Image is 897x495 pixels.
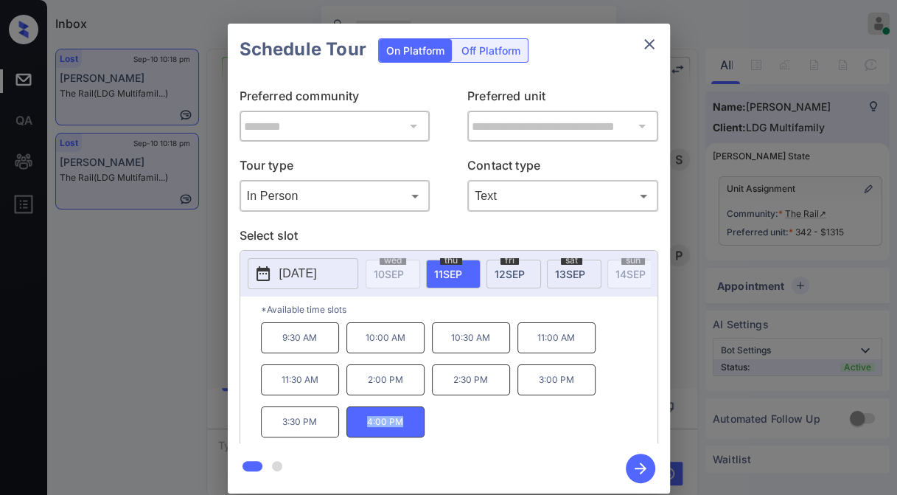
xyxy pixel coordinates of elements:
span: fri [500,256,519,265]
p: [DATE] [279,265,317,283]
span: 11 SEP [434,268,462,280]
button: close [635,30,664,59]
p: 11:00 AM [517,322,596,353]
div: date-select [486,260,541,288]
p: 3:00 PM [517,364,596,395]
p: Preferred community [240,87,430,111]
p: Select slot [240,226,658,250]
p: 10:00 AM [346,322,425,353]
p: Tour type [240,156,430,180]
p: 11:30 AM [261,364,339,395]
p: 9:30 AM [261,322,339,353]
p: 10:30 AM [432,322,510,353]
h2: Schedule Tour [228,24,378,75]
div: On Platform [379,39,452,62]
div: Off Platform [454,39,528,62]
p: 3:30 PM [261,406,339,437]
p: Contact type [467,156,658,180]
div: In Person [243,184,427,208]
p: *Available time slots [261,297,657,322]
button: [DATE] [248,258,358,289]
div: date-select [547,260,601,288]
span: thu [440,256,462,265]
p: Preferred unit [467,87,658,111]
div: date-select [426,260,481,288]
span: sat [561,256,582,265]
p: 4:00 PM [346,406,425,437]
div: Text [471,184,655,208]
button: btn-next [617,449,664,488]
span: 12 SEP [495,268,525,280]
p: 2:00 PM [346,364,425,395]
p: 2:30 PM [432,364,510,395]
span: 13 SEP [555,268,585,280]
